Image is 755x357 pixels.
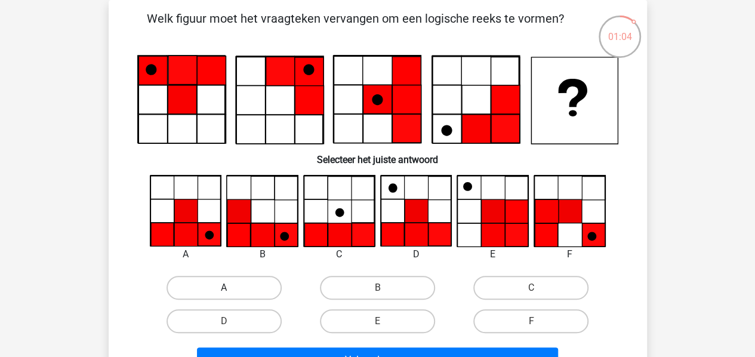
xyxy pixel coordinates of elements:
[320,276,435,300] label: B
[128,10,583,45] p: Welk figuur moet het vraagteken vervangen om een logische reeks te vormen?
[473,276,588,300] label: C
[217,247,307,261] div: B
[167,309,282,333] label: D
[448,247,538,261] div: E
[371,247,461,261] div: D
[128,144,628,165] h6: Selecteer het juiste antwoord
[473,309,588,333] label: F
[597,14,642,44] div: 01:04
[167,276,282,300] label: A
[320,309,435,333] label: E
[525,247,615,261] div: F
[141,247,231,261] div: A
[294,247,384,261] div: C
